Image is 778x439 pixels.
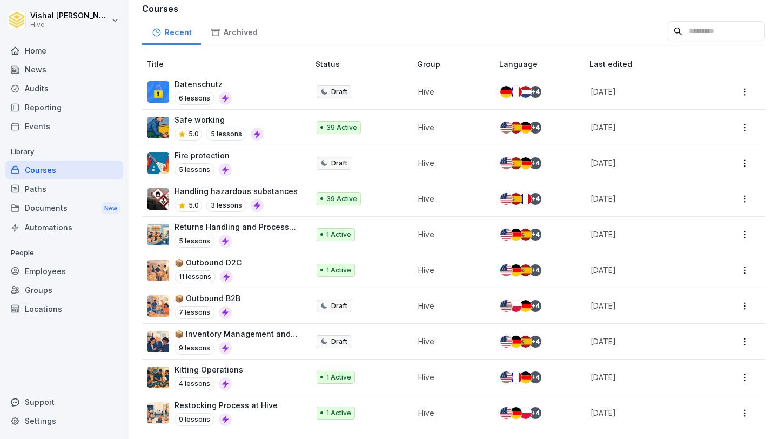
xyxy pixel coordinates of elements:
img: es.svg [510,122,522,134]
div: + 4 [529,264,541,276]
img: ro33qf0i8ndaw7nkfv0stvse.png [147,188,169,210]
img: es.svg [520,336,532,348]
img: de.svg [520,122,532,134]
p: Library [5,143,123,161]
a: News [5,60,123,79]
a: Courses [5,161,123,179]
img: whxspouhdmc5dw11exs3agrf.png [147,224,169,245]
p: Language [499,58,585,70]
p: Returns Handling and Process Flow [175,221,298,232]
a: Locations [5,300,123,318]
p: 9 lessons [175,413,214,426]
p: Hive [418,157,482,169]
p: 6 lessons [175,92,214,105]
p: Hive [418,86,482,97]
p: 5 lessons [206,128,246,141]
a: Groups [5,281,123,300]
a: Archived [201,17,267,45]
p: Restocking Process at Hive [175,400,278,411]
p: 5 lessons [175,163,214,176]
p: Hive [418,229,482,240]
a: DocumentsNew [5,198,123,218]
img: us.svg [500,157,512,169]
p: Status [316,58,413,70]
img: de.svg [510,264,522,276]
img: de.svg [520,300,532,312]
p: 📦 Outbound B2B [175,292,240,304]
div: New [102,202,120,215]
a: Settings [5,411,123,430]
p: Hive [418,371,482,383]
img: fr.svg [510,371,522,383]
p: [DATE] [591,86,707,97]
p: 5.0 [189,129,199,139]
img: us.svg [500,407,512,419]
div: Employees [5,262,123,281]
img: de.svg [510,407,522,419]
img: us.svg [500,336,512,348]
div: + 4 [529,336,541,348]
p: Hive [30,21,109,29]
p: 📦 Outbound D2C [175,257,242,268]
p: 3 lessons [206,199,246,212]
img: pl.svg [510,300,522,312]
p: People [5,244,123,262]
div: + 4 [529,229,541,241]
p: Last edited [589,58,720,70]
p: Datenschutz [175,78,232,90]
img: pl.svg [520,407,532,419]
p: [DATE] [591,193,707,204]
p: [DATE] [591,371,707,383]
img: fr.svg [520,193,532,205]
img: de.svg [510,229,522,241]
p: Hive [418,407,482,418]
img: xc7nf3d4jwvfywnbzt6h68df.png [147,295,169,317]
img: es.svg [510,193,522,205]
p: Vishal [PERSON_NAME] [30,11,109,21]
img: de.svg [520,157,532,169]
img: t72cg3dsrbajyqggvzmlmfek.png [147,402,169,424]
p: 5 lessons [175,235,214,248]
p: 1 Active [326,230,351,240]
p: Draft [331,337,347,347]
img: fr.svg [510,86,522,98]
p: Handling hazardous substances [175,185,298,197]
p: [DATE] [591,157,707,169]
p: 39 Active [326,123,357,132]
div: + 4 [529,122,541,134]
p: 5.0 [189,201,199,210]
img: gp1n7epbxsf9lzaihqn479zn.png [147,81,169,103]
p: [DATE] [591,300,707,311]
a: Automations [5,218,123,237]
img: aul0s4anxaw34jzwydbhh5d5.png [147,260,169,281]
div: Recent [142,17,201,45]
p: Hive [418,336,482,347]
p: 1 Active [326,373,351,382]
a: Events [5,117,123,136]
p: [DATE] [591,264,707,276]
img: tjh8e7lxbtqfiykh70cq83wv.png [147,367,169,388]
p: Title [146,58,311,70]
a: Home [5,41,123,60]
p: 1 Active [326,265,351,275]
p: Fire protection [175,150,232,161]
p: [DATE] [591,336,707,347]
div: + 4 [529,371,541,383]
p: Draft [331,158,347,168]
div: + 4 [529,157,541,169]
p: Safe working [175,114,264,125]
img: b0iy7e1gfawqjs4nezxuanzk.png [147,152,169,174]
p: Hive [418,264,482,276]
img: es.svg [520,264,532,276]
p: Hive [418,300,482,311]
a: Paths [5,179,123,198]
a: Audits [5,79,123,98]
img: de.svg [510,336,522,348]
img: us.svg [500,122,512,134]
